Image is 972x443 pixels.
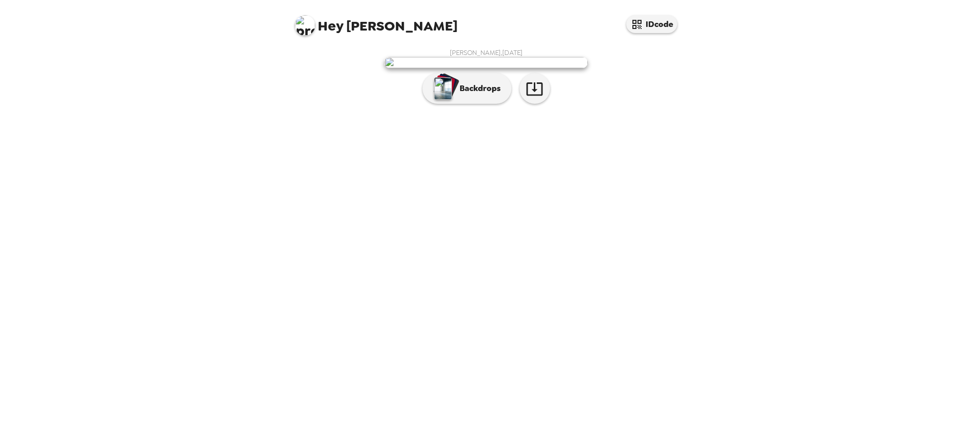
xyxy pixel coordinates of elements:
[454,82,501,95] p: Backdrops
[295,15,315,36] img: profile pic
[626,15,677,33] button: IDcode
[384,57,588,68] img: user
[295,10,458,33] span: [PERSON_NAME]
[450,48,523,57] span: [PERSON_NAME] , [DATE]
[422,73,511,104] button: Backdrops
[318,17,343,35] span: Hey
